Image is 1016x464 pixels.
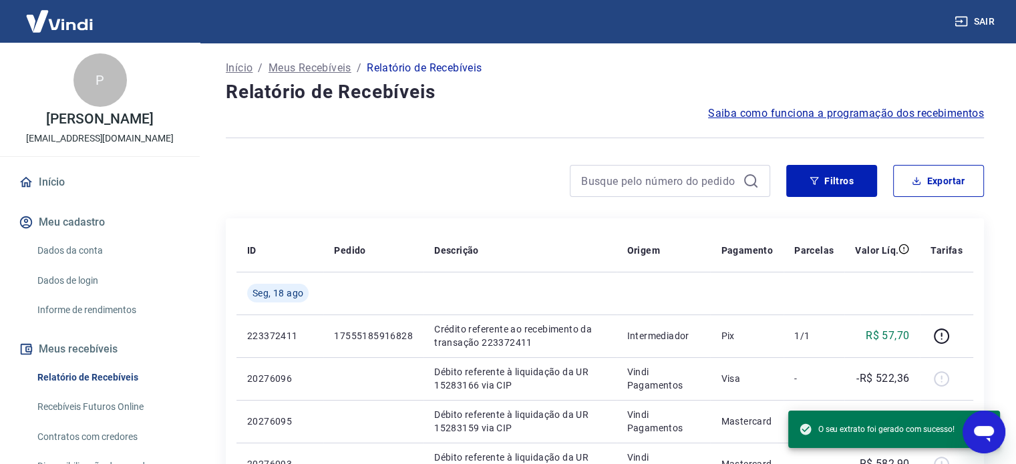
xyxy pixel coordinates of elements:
a: Dados da conta [32,237,184,264]
a: Recebíveis Futuros Online [32,393,184,421]
p: Origem [627,244,660,257]
p: / [258,60,263,76]
p: 20276096 [247,372,313,385]
p: Pedido [334,244,365,257]
span: Seg, 18 ago [252,286,303,300]
a: Saiba como funciona a programação dos recebimentos [708,105,984,122]
a: Início [16,168,184,197]
p: Vindi Pagamentos [627,365,700,392]
p: [EMAIL_ADDRESS][DOMAIN_NAME] [26,132,174,146]
p: Tarifas [930,244,963,257]
button: Meus recebíveis [16,334,184,364]
a: Dados de login [32,267,184,294]
a: Contratos com credores [32,423,184,451]
a: Informe de rendimentos [32,296,184,324]
p: 1/1 [794,329,834,342]
p: Relatório de Recebíveis [367,60,482,76]
button: Filtros [786,165,877,197]
button: Sair [952,9,1000,34]
p: -R$ 522,36 [856,371,909,387]
p: Débito referente à liquidação da UR 15283159 via CIP [434,408,606,435]
img: Vindi [16,1,103,41]
p: Visa [721,372,773,385]
button: Exportar [893,165,984,197]
p: 223372411 [247,329,313,342]
p: - [794,372,834,385]
p: / [357,60,361,76]
p: [PERSON_NAME] [46,112,153,126]
span: O seu extrato foi gerado com sucesso! [799,423,955,436]
div: P [73,53,127,107]
p: Pix [721,329,773,342]
p: Débito referente à liquidação da UR 15283166 via CIP [434,365,606,392]
p: Vindi Pagamentos [627,408,700,435]
iframe: Botão para abrir a janela de mensagens [963,411,1005,453]
p: Valor Líq. [855,244,898,257]
h4: Relatório de Recebíveis [226,79,984,105]
p: Pagamento [721,244,773,257]
p: Mastercard [721,415,773,428]
p: 20276095 [247,415,313,428]
p: Crédito referente ao recebimento da transação 223372411 [434,322,606,349]
button: Meu cadastro [16,208,184,237]
p: ID [247,244,257,257]
p: Parcelas [794,244,834,257]
p: Descrição [434,244,479,257]
p: 17555185916828 [334,329,413,342]
a: Início [226,60,252,76]
a: Relatório de Recebíveis [32,364,184,391]
p: Intermediador [627,329,700,342]
p: R$ 57,70 [866,328,909,344]
input: Busque pelo número do pedido [581,171,737,191]
a: Meus Recebíveis [269,60,351,76]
